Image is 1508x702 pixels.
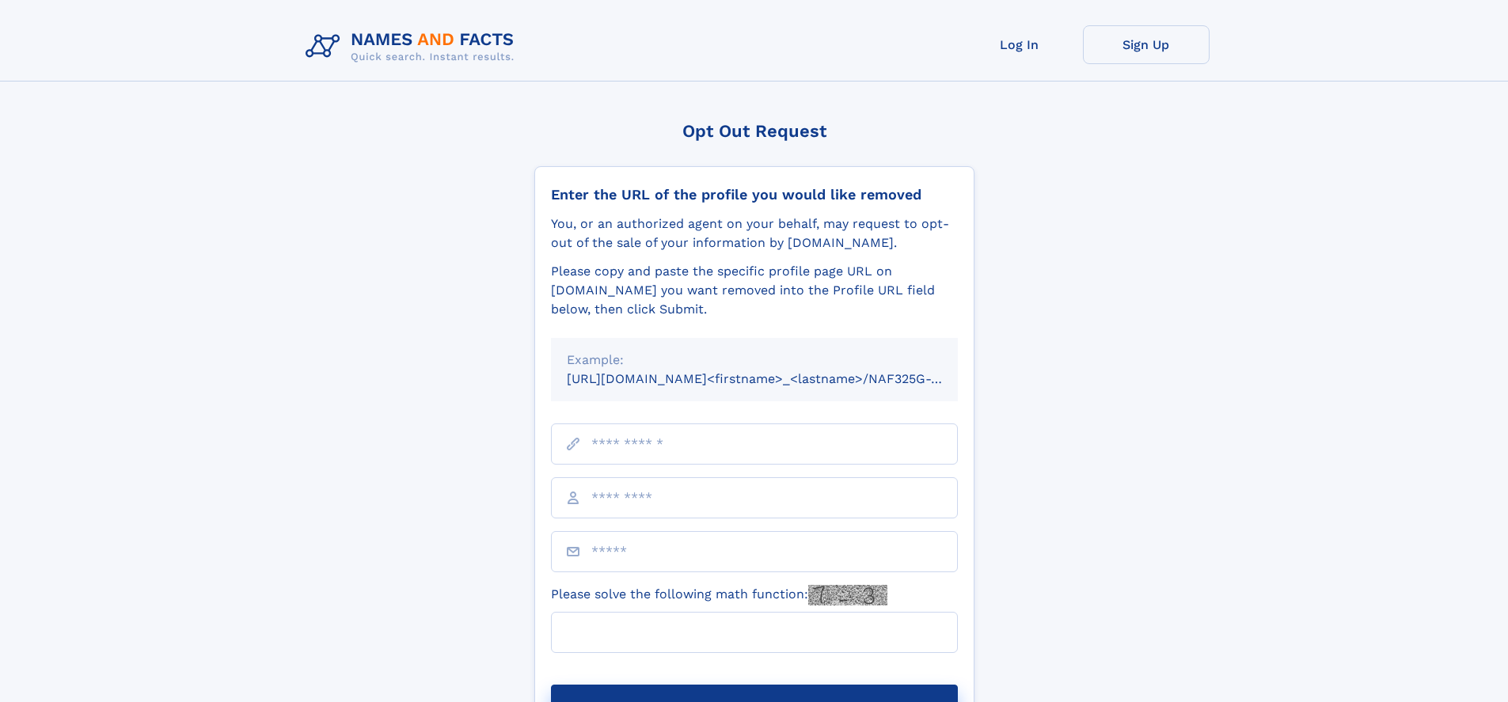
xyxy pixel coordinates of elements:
[551,262,958,319] div: Please copy and paste the specific profile page URL on [DOMAIN_NAME] you want removed into the Pr...
[551,214,958,252] div: You, or an authorized agent on your behalf, may request to opt-out of the sale of your informatio...
[534,121,974,141] div: Opt Out Request
[956,25,1083,64] a: Log In
[551,186,958,203] div: Enter the URL of the profile you would like removed
[567,351,942,370] div: Example:
[567,371,988,386] small: [URL][DOMAIN_NAME]<firstname>_<lastname>/NAF325G-xxxxxxxx
[299,25,527,68] img: Logo Names and Facts
[1083,25,1210,64] a: Sign Up
[551,585,887,605] label: Please solve the following math function:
